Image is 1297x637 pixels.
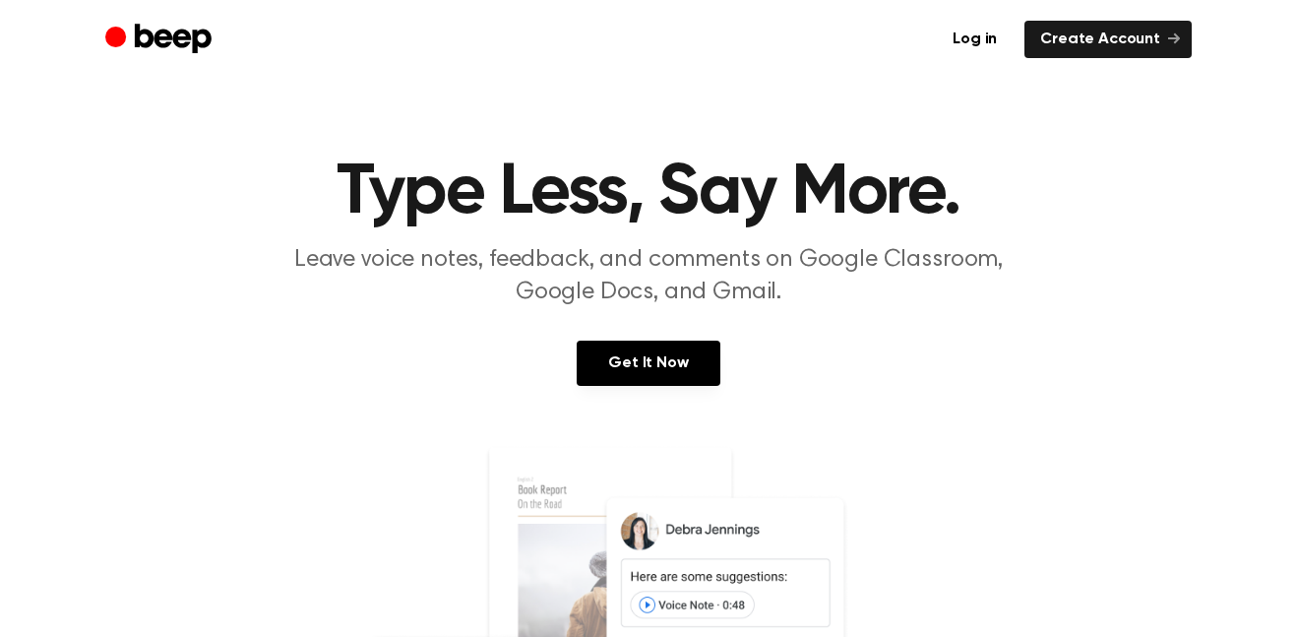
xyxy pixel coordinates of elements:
[271,244,1026,309] p: Leave voice notes, feedback, and comments on Google Classroom, Google Docs, and Gmail.
[105,21,216,59] a: Beep
[937,21,1013,58] a: Log in
[1024,21,1192,58] a: Create Account
[145,158,1152,228] h1: Type Less, Say More.
[577,341,719,386] a: Get It Now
